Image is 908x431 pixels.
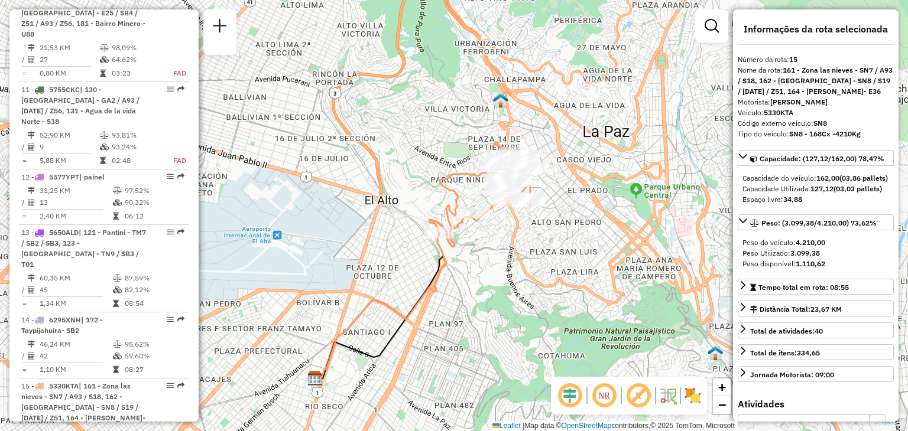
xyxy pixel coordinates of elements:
[39,42,99,54] td: 21,53 KM
[738,66,893,96] strong: 161 - Zona las nieves - SN7 / A93 / S18, 162 - [GEOGRAPHIC_DATA] - SN8 / S19 / [DATE] / Z51, 164 ...
[738,118,894,129] div: Código externo veículo:
[624,381,653,410] span: Exibir rótulo
[738,129,894,139] div: Tipo do veículo:
[79,172,105,181] span: | painel
[783,195,802,204] strong: 34,88
[100,143,109,151] i: % de utilização da cubagem
[21,315,103,335] span: 14 -
[713,378,731,396] a: Zoom in
[28,187,35,194] i: Distância Total
[713,396,731,414] a: Zoom out
[113,366,119,373] i: Tempo total em rota
[100,132,109,139] i: % de utilização do peso
[810,184,834,193] strong: 127,12
[100,44,109,51] i: % de utilização do peso
[39,338,112,350] td: 46,24 KM
[21,54,27,66] td: /
[28,341,35,348] i: Distância Total
[100,56,109,63] i: % de utilização da cubagem
[208,14,232,41] a: Nova sessão e pesquisa
[111,54,160,66] td: 64,62%
[813,119,827,128] strong: SN8
[39,129,99,141] td: 52,90 KM
[28,56,35,63] i: Total de Atividades
[167,228,174,236] em: Opções
[49,85,80,94] span: 5755CKC
[758,283,849,292] span: Tempo total em rota: 08:55
[742,173,889,184] div: Capacidade do veículo:
[556,381,584,410] span: Ocultar deslocamento
[750,370,834,380] div: Jornada Motorista: 09:00
[113,275,122,282] i: % de utilização do peso
[124,364,184,376] td: 08:27
[738,150,894,166] a: Capacidade: (127,12/162,00) 78,47%
[738,399,894,410] h4: Atividades
[160,155,187,166] td: FAD
[21,141,27,153] td: /
[760,154,884,163] span: Capacidade: (127,12/162,00) 78,47%
[810,305,842,314] span: 23,67 KM
[39,155,99,166] td: 5,88 KM
[177,86,184,93] em: Rota exportada
[708,345,723,361] img: UDC - La Paz
[816,174,839,182] strong: 162,00
[738,168,894,210] div: Capacidade: (127,12/162,00) 78,47%
[177,228,184,236] em: Rota exportada
[124,350,184,362] td: 59,60%
[493,93,508,108] img: Montes
[21,364,27,376] td: =
[21,298,27,309] td: =
[738,301,894,316] a: Distância Total:23,67 KM
[21,197,27,208] td: /
[177,382,184,389] em: Rota exportada
[489,421,738,431] div: Map data © contributors,© 2025 TomTom, Microsoft
[113,341,122,348] i: % de utilização do peso
[167,316,174,323] em: Opções
[111,67,160,79] td: 03:23
[738,107,894,118] div: Veículo:
[742,194,889,205] div: Espaço livre:
[764,108,793,117] strong: 5330KTA
[21,67,27,79] td: =
[160,67,187,79] td: FAD
[124,284,184,296] td: 82,12%
[39,185,112,197] td: 31,25 KM
[21,85,140,126] span: | 130 - [GEOGRAPHIC_DATA] - GA2 / A93 / [DATE] / Z56, 131 - Agua de la vida Norte - S38
[750,326,823,335] span: Total de atividades:
[124,185,184,197] td: 97,52%
[100,157,106,164] i: Tempo total em rota
[700,14,724,38] a: Exibir filtros
[761,218,877,227] span: Peso: (3.099,38/4.210,00) 73,62%
[167,382,174,389] em: Opções
[21,210,27,222] td: =
[111,42,160,54] td: 98,09%
[738,54,894,65] div: Número da rota:
[21,172,105,181] span: 12 -
[39,298,112,309] td: 1,34 KM
[28,275,35,282] i: Distância Total
[21,228,146,269] span: 13 -
[21,350,27,362] td: /
[815,326,823,335] strong: 40
[796,238,825,247] strong: 4.210,00
[742,184,889,194] div: Capacidade Utilizada:
[28,352,35,360] i: Total de Atividades
[39,141,99,153] td: 9
[113,352,122,360] i: % de utilização da cubagem
[39,350,112,362] td: 42
[770,97,828,106] strong: [PERSON_NAME]
[113,199,122,206] i: % de utilização da cubagem
[742,238,825,247] span: Peso do veículo:
[21,284,27,296] td: /
[28,143,35,151] i: Total de Atividades
[21,228,146,269] span: | 121 - Pantini - TM7 / SB2 / SB3, 123 - [GEOGRAPHIC_DATA] - TN9 / SB3 / T01
[738,24,894,35] h4: Informações da rota selecionada
[124,272,184,284] td: 87,59%
[718,397,726,412] span: −
[39,67,99,79] td: 0,80 KM
[39,210,112,222] td: 2,40 KM
[39,272,112,284] td: 60,35 KM
[659,386,677,405] img: Fluxo de ruas
[492,422,521,430] a: Leaflet
[790,249,820,257] strong: 3.099,38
